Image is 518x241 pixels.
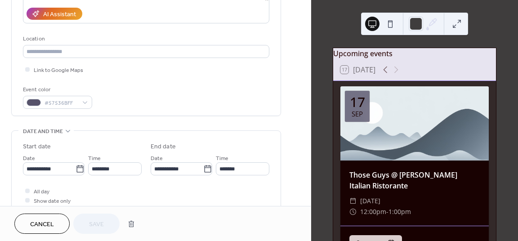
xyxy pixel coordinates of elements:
div: ​ [349,206,357,217]
span: Time [88,154,101,163]
button: Cancel [14,214,70,234]
span: All day [34,187,49,196]
span: Cancel [30,220,54,229]
span: 1:00pm [388,206,411,217]
span: Link to Google Maps [34,66,83,75]
span: #57536BFF [45,98,78,108]
button: AI Assistant [27,8,82,20]
div: Event color [23,85,90,94]
span: [DATE] [360,196,380,206]
div: Those Guys @ [PERSON_NAME] Italian Ristorante [340,170,489,191]
span: Time [216,154,228,163]
div: Sep [352,111,363,117]
div: Start date [23,142,51,152]
div: Location [23,34,268,44]
div: AI Assistant [43,10,76,19]
span: Date [23,154,35,163]
span: Date and time [23,127,63,136]
span: - [386,206,388,217]
span: Date [151,154,163,163]
span: Show date only [34,196,71,206]
div: 17 [350,95,365,109]
div: Upcoming events [333,48,496,59]
span: 12:00pm [360,206,386,217]
div: End date [151,142,176,152]
div: ​ [349,196,357,206]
